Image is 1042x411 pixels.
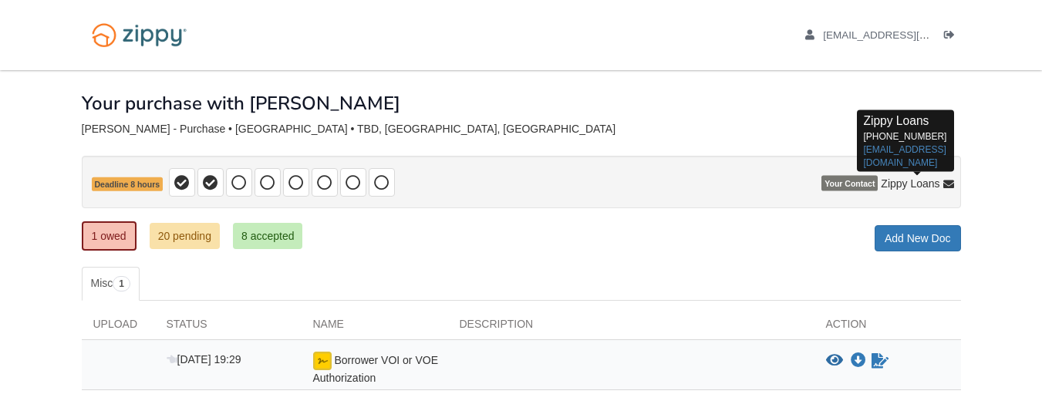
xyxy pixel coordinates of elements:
[82,93,400,113] h1: Your purchase with [PERSON_NAME]
[851,355,866,367] a: Download Borrower VOI or VOE Authorization
[448,316,814,339] div: Description
[863,114,929,127] span: Zippy Loans
[863,143,946,167] a: [EMAIL_ADDRESS][DOMAIN_NAME]
[881,176,939,191] span: Zippy Loans
[313,354,438,384] span: Borrower VOI or VOE Authorization
[870,352,890,370] a: Waiting for your co-borrower to e-sign
[814,316,961,339] div: Action
[167,353,241,366] span: [DATE] 19:29
[82,221,137,251] a: 1 owed
[823,29,1000,41] span: keairra.s1992@gmail.com
[82,15,197,55] img: Logo
[82,316,155,339] div: Upload
[875,225,961,251] a: Add New Doc
[233,223,303,249] a: 8 accepted
[82,123,961,136] div: [PERSON_NAME] - Purchase • [GEOGRAPHIC_DATA] • TBD, [GEOGRAPHIC_DATA], [GEOGRAPHIC_DATA]
[150,223,220,249] a: 20 pending
[82,267,140,301] a: Misc
[944,29,961,45] a: Log out
[313,352,332,370] img: esign
[92,177,164,192] span: Deadline 8 hours
[113,276,130,291] span: 1
[821,176,878,191] span: Your Contact
[155,316,302,339] div: Status
[805,29,1000,45] a: edit profile
[863,113,947,170] p: [PHONE_NUMBER]
[826,353,843,369] button: View Borrower VOI or VOE Authorization
[302,316,448,339] div: Name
